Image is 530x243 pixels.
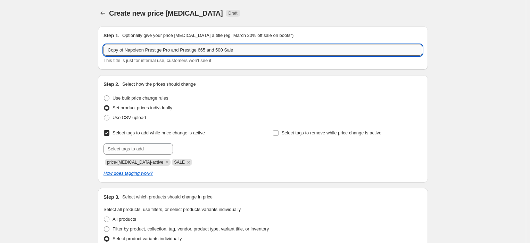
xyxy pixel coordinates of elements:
[164,159,170,165] button: Remove price-change-job-active
[103,207,241,212] span: Select all products, use filters, or select products variants individually
[229,10,238,16] span: Draft
[122,32,293,39] p: Optionally give your price [MEDICAL_DATA] a title (eg "March 30% off sale on boots")
[109,9,223,17] span: Create new price [MEDICAL_DATA]
[113,115,146,120] span: Use CSV upload
[122,81,196,88] p: Select how the prices should change
[282,130,382,135] span: Select tags to remove while price change is active
[103,45,422,56] input: 30% off holiday sale
[122,194,213,201] p: Select which products should change in price
[113,236,182,241] span: Select product variants individually
[174,160,185,165] span: SALE
[103,171,153,176] a: How does tagging work?
[103,32,119,39] h2: Step 1.
[113,130,205,135] span: Select tags to add while price change is active
[103,194,119,201] h2: Step 3.
[103,58,211,63] span: This title is just for internal use, customers won't see it
[103,143,173,155] input: Select tags to add
[113,105,172,110] span: Set product prices individually
[103,81,119,88] h2: Step 2.
[185,159,192,165] button: Remove SALE
[113,217,136,222] span: All products
[113,226,269,232] span: Filter by product, collection, tag, vendor, product type, variant title, or inventory
[98,8,108,18] button: Price change jobs
[107,160,163,165] span: price-change-job-active
[113,95,168,101] span: Use bulk price change rules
